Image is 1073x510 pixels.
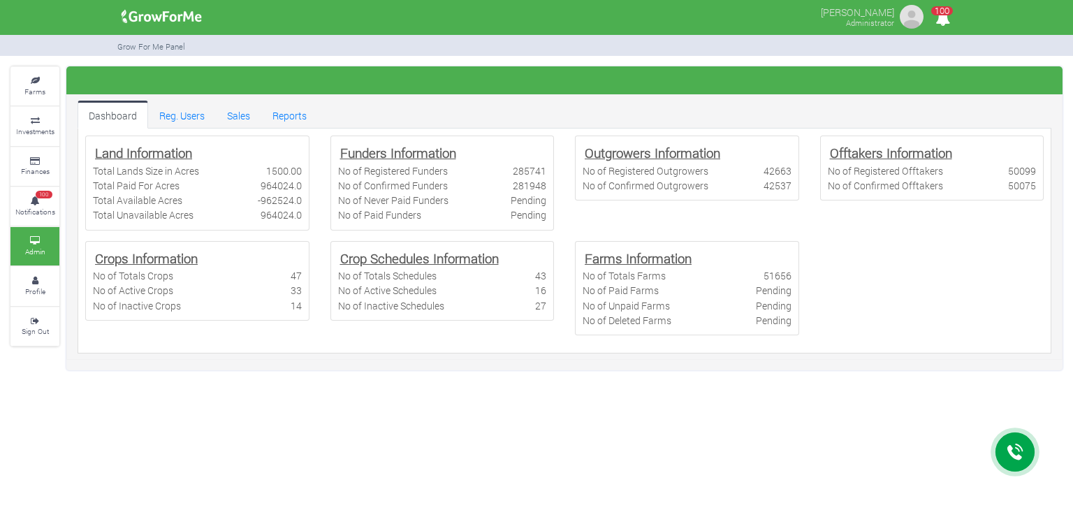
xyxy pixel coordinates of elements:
[585,249,692,267] b: Farms Information
[756,283,791,298] div: Pending
[25,286,45,296] small: Profile
[535,268,546,283] div: 43
[10,187,59,226] a: 100 Notifications
[929,13,956,27] a: 100
[583,178,708,193] div: No of Confirmed Outgrowers
[511,193,546,207] div: Pending
[10,107,59,145] a: Investments
[21,166,50,176] small: Finances
[261,101,318,129] a: Reports
[36,191,52,199] span: 100
[583,313,671,328] div: No of Deleted Farms
[828,178,943,193] div: No of Confirmed Offtakers
[764,163,791,178] div: 42663
[1008,178,1036,193] div: 50075
[583,268,666,283] div: No of Totals Farms
[821,3,894,20] p: [PERSON_NAME]
[93,298,181,313] div: No of Inactive Crops
[583,163,708,178] div: No of Registered Outgrowers
[24,87,45,96] small: Farms
[291,298,302,313] div: 14
[756,313,791,328] div: Pending
[93,193,182,207] div: Total Available Acres
[338,163,448,178] div: No of Registered Funders
[338,283,437,298] div: No of Active Schedules
[929,3,956,34] i: Notifications
[78,101,148,129] a: Dashboard
[340,144,456,161] b: Funders Information
[585,144,720,161] b: Outgrowers Information
[93,178,180,193] div: Total Paid For Acres
[22,326,49,336] small: Sign Out
[898,3,926,31] img: growforme image
[535,283,546,298] div: 16
[117,3,207,31] img: growforme image
[535,298,546,313] div: 27
[338,207,421,222] div: No of Paid Funders
[10,227,59,265] a: Admin
[10,267,59,305] a: Profile
[830,144,952,161] b: Offtakers Information
[511,207,546,222] div: Pending
[828,163,943,178] div: No of Registered Offtakers
[117,41,185,52] small: Grow For Me Panel
[764,178,791,193] div: 42537
[583,298,670,313] div: No of Unpaid Farms
[338,193,448,207] div: No of Never Paid Funders
[513,163,546,178] div: 285741
[338,298,444,313] div: No of Inactive Schedules
[756,298,791,313] div: Pending
[764,268,791,283] div: 51656
[513,178,546,193] div: 281948
[10,307,59,346] a: Sign Out
[10,67,59,105] a: Farms
[93,283,173,298] div: No of Active Crops
[338,178,448,193] div: No of Confirmed Funders
[1008,163,1036,178] div: 50099
[216,101,261,129] a: Sales
[95,144,192,161] b: Land Information
[10,147,59,186] a: Finances
[258,193,302,207] div: -962524.0
[340,249,499,267] b: Crop Schedules Information
[15,207,55,217] small: Notifications
[846,17,894,28] small: Administrator
[266,163,302,178] div: 1500.00
[93,268,173,283] div: No of Totals Crops
[95,249,198,267] b: Crops Information
[261,207,302,222] div: 964024.0
[583,283,659,298] div: No of Paid Farms
[291,283,302,298] div: 33
[93,207,194,222] div: Total Unavailable Acres
[93,163,199,178] div: Total Lands Size in Acres
[291,268,302,283] div: 47
[148,101,216,129] a: Reg. Users
[338,268,437,283] div: No of Totals Schedules
[16,126,54,136] small: Investments
[931,6,953,15] span: 100
[25,247,45,256] small: Admin
[261,178,302,193] div: 964024.0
